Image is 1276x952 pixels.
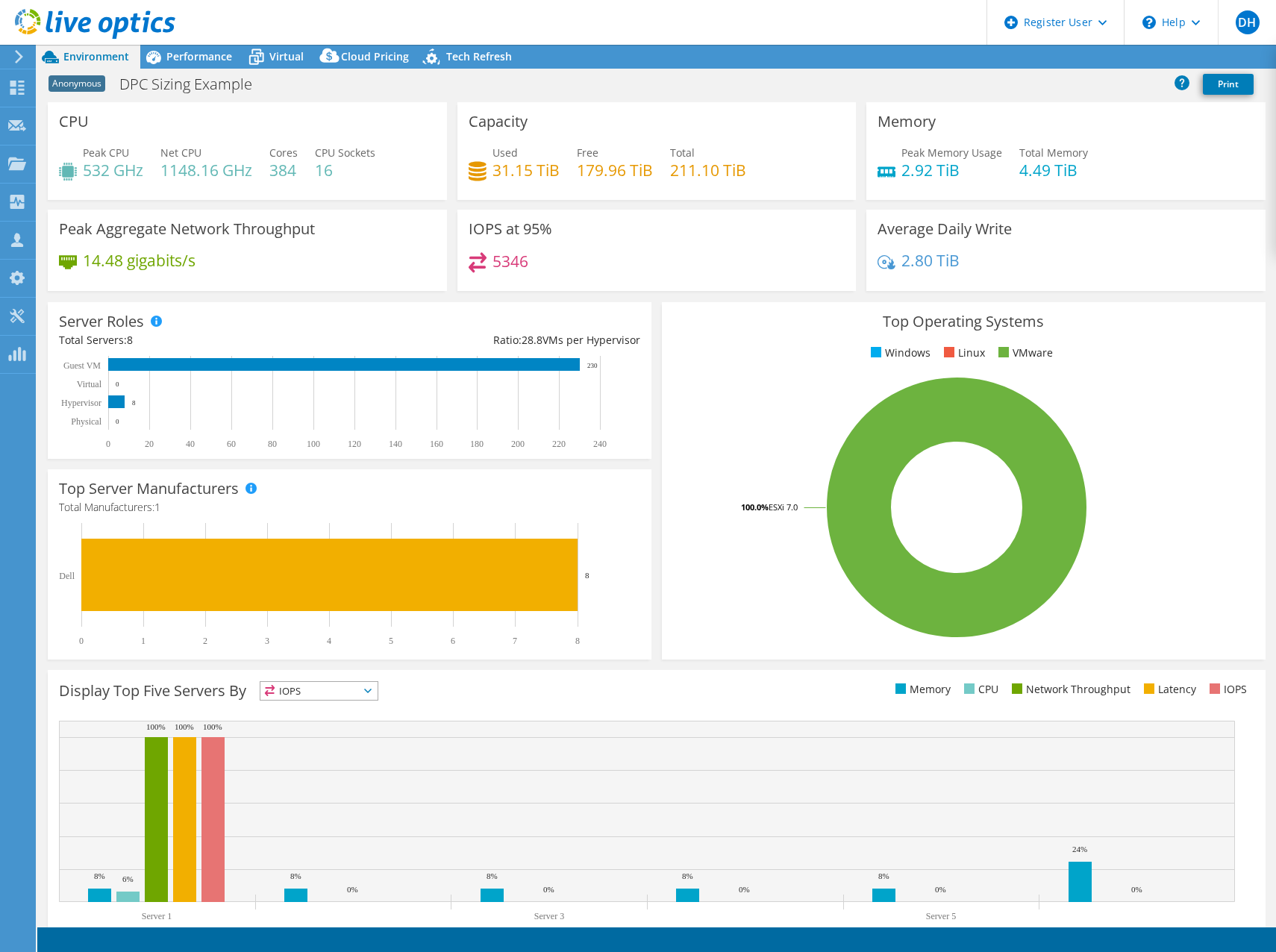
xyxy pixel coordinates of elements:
h4: 2.80 TiB [901,252,960,269]
h3: CPU [59,113,89,130]
li: IOPS [1206,681,1247,698]
text: Server 1 [142,911,172,921]
text: 100% [175,722,194,731]
text: 8% [94,871,105,880]
text: Server 5 [926,911,956,921]
span: Used [492,145,518,160]
span: 1 [154,500,160,514]
text: 0% [543,885,554,894]
text: 160 [430,439,443,449]
span: Cores [269,145,298,160]
h3: Top Operating Systems [673,313,1254,330]
text: Server 3 [534,911,564,921]
text: 200 [511,439,525,449]
text: 0% [1131,885,1142,894]
text: 0% [739,885,750,894]
text: 100% [203,722,222,731]
span: DH [1236,10,1260,34]
span: Peak Memory Usage [901,145,1002,160]
h4: 4.49 TiB [1019,162,1088,178]
text: 0 [116,418,119,425]
h1: DPC Sizing Example [113,76,275,93]
text: Hypervisor [61,398,101,408]
text: 8% [487,871,498,880]
li: VMware [995,345,1053,361]
text: 8% [682,871,693,880]
a: Print [1203,74,1254,95]
h4: 179.96 TiB [577,162,653,178]
text: 240 [593,439,607,449]
h4: 2.92 TiB [901,162,1002,178]
text: Server 2 [338,927,368,937]
h3: IOPS at 95% [469,221,552,237]
h3: Capacity [469,113,528,130]
span: Cloud Pricing [341,49,409,63]
h4: 532 GHz [83,162,143,178]
text: Guest VM [63,360,101,371]
text: Server 4 [730,927,760,937]
li: Latency [1140,681,1196,698]
text: 100 [307,439,320,449]
text: 140 [389,439,402,449]
text: 8% [290,871,301,880]
h4: 14.48 gigabits/s [83,252,196,269]
h4: 16 [315,162,375,178]
li: Network Throughput [1008,681,1130,698]
span: Anonymous [49,75,105,92]
h4: 384 [269,162,298,178]
span: Total [670,145,695,160]
text: 180 [470,439,484,449]
text: 100% [146,722,166,731]
text: Virtual [77,379,102,389]
text: 8% [878,871,889,880]
tspan: ESXi 7.0 [769,501,798,513]
li: Windows [867,345,931,361]
span: Peak CPU [83,145,129,160]
h3: Peak Aggregate Network Throughput [59,221,315,237]
text: Physical [71,416,101,427]
text: 60 [227,439,236,449]
span: Performance [166,49,232,63]
h4: 5346 [492,253,528,269]
h4: 1148.16 GHz [160,162,252,178]
span: Net CPU [160,145,201,160]
span: Tech Refresh [446,49,512,63]
text: 0 [79,636,84,646]
h3: Average Daily Write [878,221,1012,237]
h3: Memory [878,113,936,130]
text: 0% [935,885,946,894]
li: Memory [892,681,951,698]
text: 80 [268,439,277,449]
text: 1 [141,636,146,646]
span: Total Memory [1019,145,1088,160]
text: 20 [145,439,154,449]
text: 3 [265,636,269,646]
span: CPU Sockets [315,145,375,160]
text: 0 [116,381,119,388]
h3: Top Server Manufacturers [59,480,239,497]
text: 0 [106,439,110,449]
text: 120 [348,439,361,449]
text: 4 [327,636,331,646]
text: 7 [513,636,517,646]
div: Total Servers: [59,332,349,348]
text: 220 [552,439,566,449]
span: 28.8 [522,333,542,347]
span: Virtual [269,49,304,63]
span: Free [577,145,598,160]
h4: Total Manufacturers: [59,499,640,516]
li: CPU [960,681,998,698]
span: IOPS [260,682,378,700]
text: 8 [585,571,589,580]
text: 24% [1072,845,1087,854]
text: 8 [132,399,136,407]
text: Dell [59,571,75,581]
li: Linux [940,345,985,361]
h3: Server Roles [59,313,144,330]
h4: 31.15 TiB [492,162,560,178]
text: 40 [186,439,195,449]
tspan: 100.0% [741,501,769,513]
div: Ratio: VMs per Hypervisor [349,332,639,348]
text: Other [1127,927,1147,937]
text: 0% [347,885,358,894]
